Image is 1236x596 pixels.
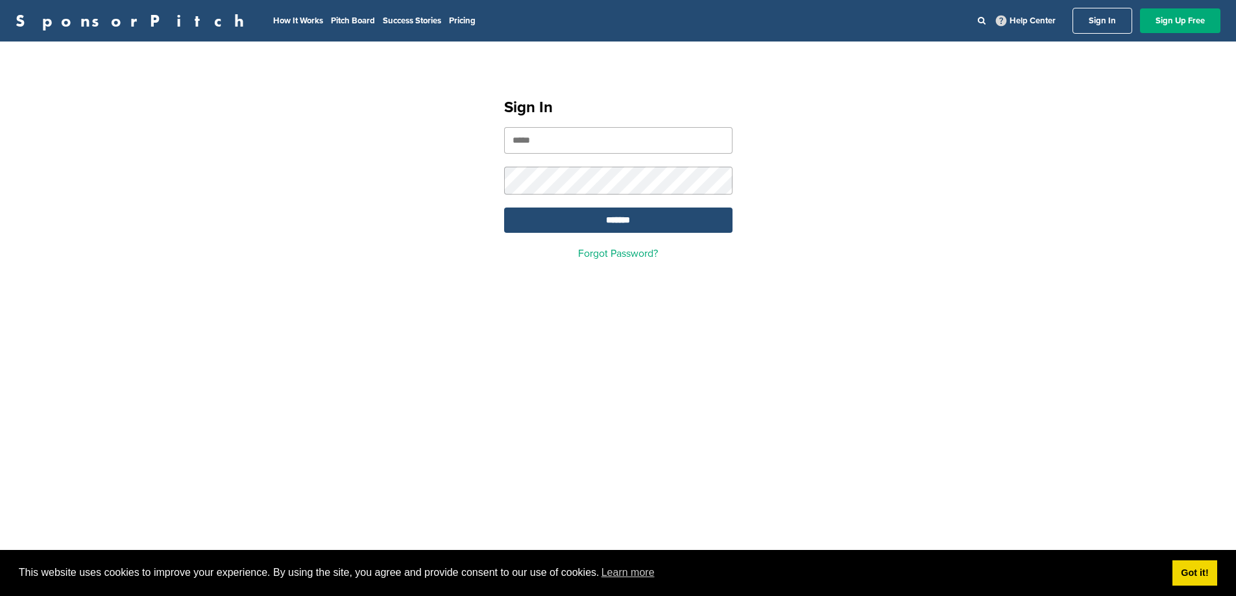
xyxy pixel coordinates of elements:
[383,16,441,26] a: Success Stories
[504,96,733,119] h1: Sign In
[331,16,375,26] a: Pitch Board
[600,563,657,582] a: learn more about cookies
[1140,8,1220,33] a: Sign Up Free
[578,247,658,260] a: Forgot Password?
[273,16,323,26] a: How It Works
[16,12,252,29] a: SponsorPitch
[1072,8,1132,34] a: Sign In
[19,563,1162,582] span: This website uses cookies to improve your experience. By using the site, you agree and provide co...
[449,16,476,26] a: Pricing
[1172,560,1217,586] a: dismiss cookie message
[993,13,1058,29] a: Help Center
